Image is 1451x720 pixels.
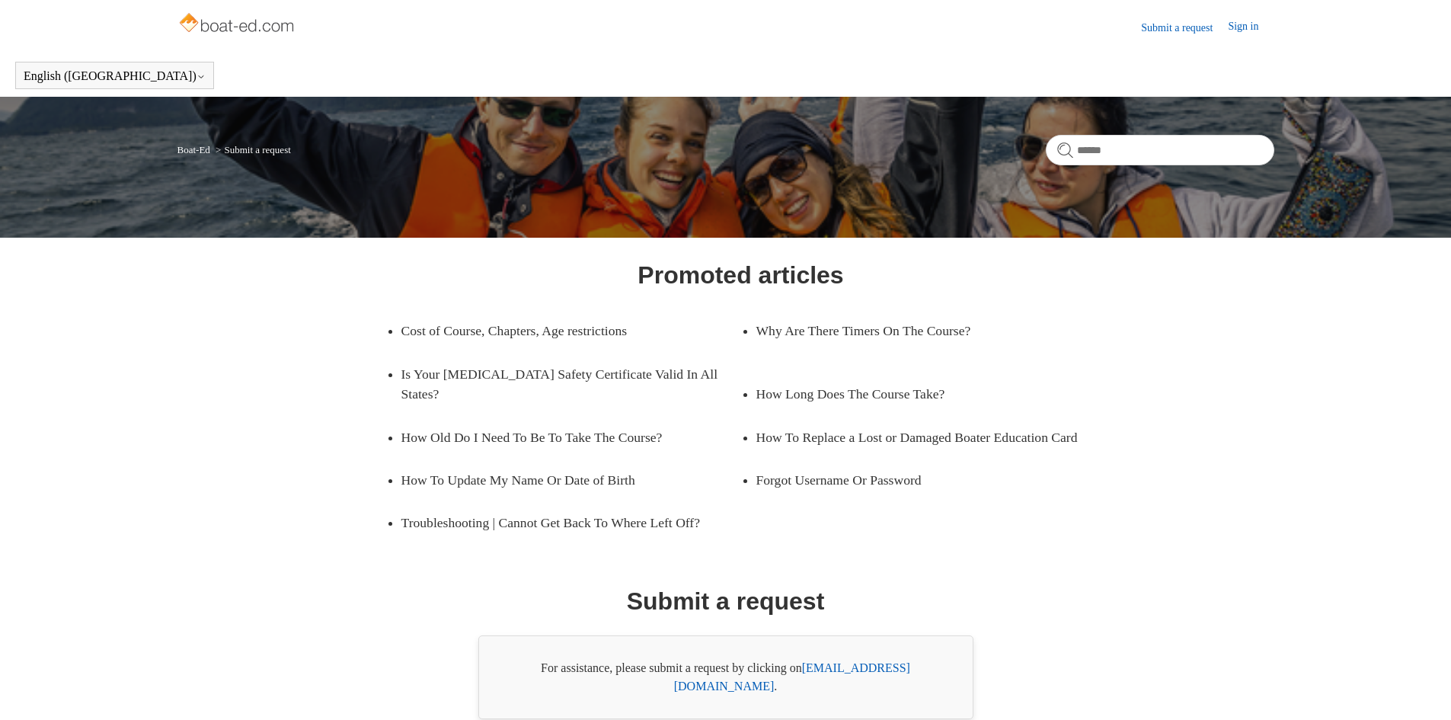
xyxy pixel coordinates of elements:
img: Boat-Ed Help Center home page [177,9,299,40]
li: Submit a request [213,144,291,155]
a: Sign in [1228,18,1274,37]
a: Troubleshooting | Cannot Get Back To Where Left Off? [401,501,741,544]
div: For assistance, please submit a request by clicking on . [478,635,973,719]
h1: Submit a request [627,583,825,619]
a: How Long Does The Course Take? [756,373,1073,415]
a: How To Update My Name Or Date of Birth [401,459,718,501]
li: Boat-Ed [177,144,213,155]
a: Submit a request [1141,20,1228,36]
a: Cost of Course, Chapters, Age restrictions [401,309,718,352]
div: Live chat [1400,669,1440,709]
h1: Promoted articles [638,257,843,293]
a: Boat-Ed [177,144,210,155]
button: English ([GEOGRAPHIC_DATA]) [24,69,206,83]
a: How To Replace a Lost or Damaged Boater Education Card [756,416,1096,459]
a: Is Your [MEDICAL_DATA] Safety Certificate Valid In All States? [401,353,741,416]
a: Forgot Username Or Password [756,459,1073,501]
input: Search [1046,135,1274,165]
a: How Old Do I Need To Be To Take The Course? [401,416,718,459]
a: Why Are There Timers On The Course? [756,309,1073,352]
